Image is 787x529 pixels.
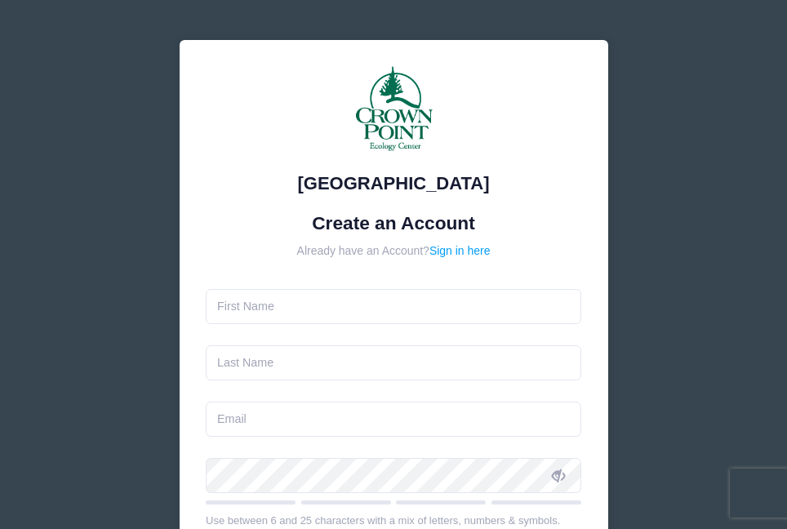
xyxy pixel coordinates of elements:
[345,66,442,164] img: Crown Point Ecology Center
[206,170,581,197] div: [GEOGRAPHIC_DATA]
[206,242,581,260] div: Already have an Account?
[206,212,581,234] h1: Create an Account
[206,289,581,324] input: First Name
[206,402,581,437] input: Email
[206,345,581,380] input: Last Name
[206,513,581,529] div: Use between 6 and 25 characters with a mix of letters, numbers & symbols.
[429,244,491,257] a: Sign in here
